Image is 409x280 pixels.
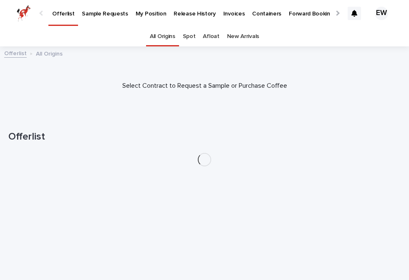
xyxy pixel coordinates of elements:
p: Select Contract to Request a Sample or Purchase Coffee [38,82,371,90]
img: zttTXibQQrCfv9chImQE [17,5,31,22]
div: EW [375,7,388,20]
a: New Arrivals [227,27,259,46]
h1: Offerlist [8,131,401,143]
a: Offerlist [4,48,27,58]
a: All Origins [150,27,175,46]
a: Afloat [203,27,219,46]
a: Spot [183,27,196,46]
p: All Origins [36,48,63,58]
